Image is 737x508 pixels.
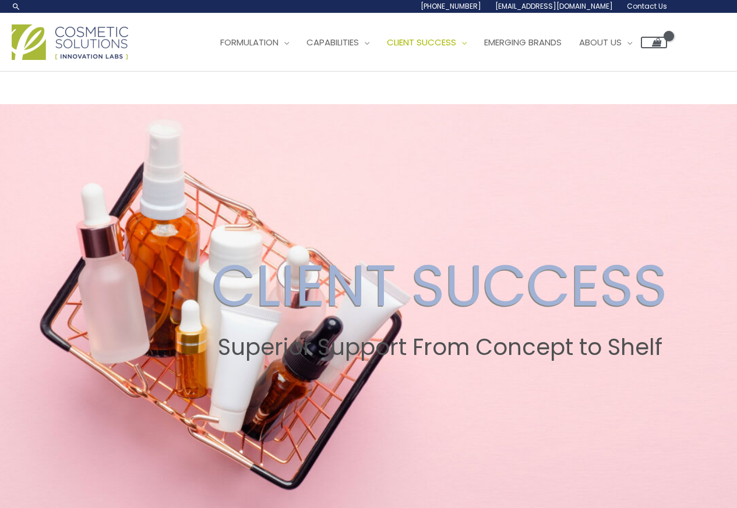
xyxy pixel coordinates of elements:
[298,25,378,60] a: Capabilities
[475,25,570,60] a: Emerging Brands
[211,25,298,60] a: Formulation
[579,36,622,48] span: About Us
[306,36,359,48] span: Capabilities
[627,1,667,11] span: Contact Us
[570,25,641,60] a: About Us
[212,251,668,320] h2: CLIENT SUCCESS
[495,1,613,11] span: [EMAIL_ADDRESS][DOMAIN_NAME]
[378,25,475,60] a: Client Success
[641,37,667,48] a: View Shopping Cart, empty
[212,334,668,361] h2: Superior Support From Concept to Shelf
[220,36,278,48] span: Formulation
[484,36,562,48] span: Emerging Brands
[203,25,667,60] nav: Site Navigation
[421,1,481,11] span: [PHONE_NUMBER]
[12,24,128,60] img: Cosmetic Solutions Logo
[12,2,21,11] a: Search icon link
[387,36,456,48] span: Client Success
